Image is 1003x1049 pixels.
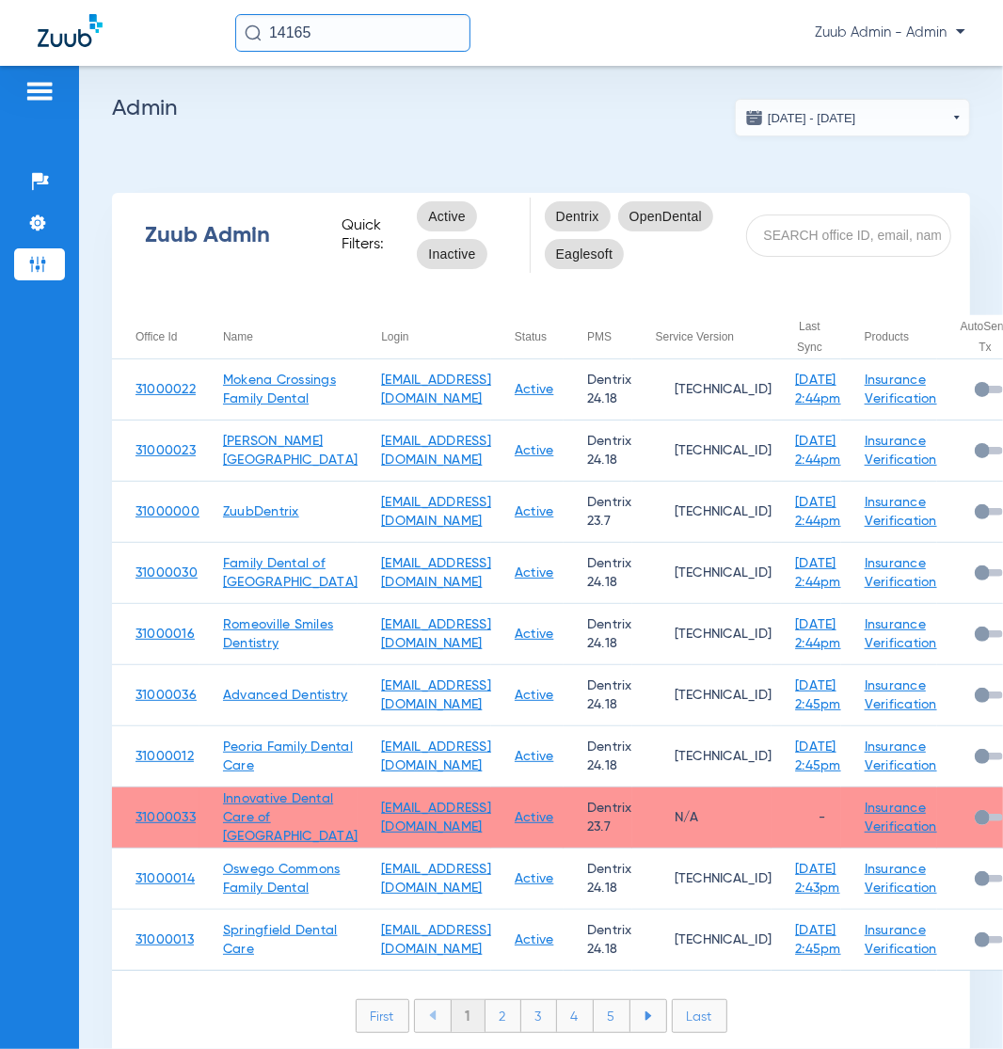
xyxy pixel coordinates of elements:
[381,557,491,589] a: [EMAIL_ADDRESS][DOMAIN_NAME]
[632,482,772,543] td: [TECHNICAL_ID]
[632,421,772,482] td: [TECHNICAL_ID]
[865,496,937,528] a: Insurance Verification
[656,326,772,347] div: Service Version
[381,496,491,528] a: [EMAIL_ADDRESS][DOMAIN_NAME]
[135,933,194,946] a: 31000013
[745,108,764,127] img: date.svg
[632,849,772,910] td: [TECHNICAL_ID]
[564,787,632,849] td: Dentrix 23.7
[795,863,840,895] a: [DATE] 2:43pm
[632,359,772,421] td: [TECHNICAL_ID]
[135,750,194,763] a: 31000012
[564,849,632,910] td: Dentrix 24.18
[135,383,196,396] a: 31000022
[135,872,195,885] a: 31000014
[223,689,348,702] a: Advanced Dentistry
[135,811,196,824] a: 31000033
[381,618,491,650] a: [EMAIL_ADDRESS][DOMAIN_NAME]
[515,811,554,824] a: Active
[381,924,491,956] a: [EMAIL_ADDRESS][DOMAIN_NAME]
[795,618,841,650] a: [DATE] 2:44pm
[865,740,937,772] a: Insurance Verification
[135,628,195,641] a: 31000016
[515,505,554,518] a: Active
[223,326,253,347] div: Name
[632,787,772,849] td: N/A
[223,792,358,843] a: Innovative Dental Care of [GEOGRAPHIC_DATA]
[629,207,702,226] span: OpenDental
[515,326,547,347] div: Status
[521,1000,557,1032] li: 3
[865,326,937,347] div: Products
[815,24,965,42] span: Zuub Admin - Admin
[381,374,491,405] a: [EMAIL_ADDRESS][DOMAIN_NAME]
[356,999,409,1033] li: First
[564,665,632,726] td: Dentrix 24.18
[223,435,358,467] a: [PERSON_NAME][GEOGRAPHIC_DATA]
[795,435,841,467] a: [DATE] 2:44pm
[632,665,772,726] td: [TECHNICAL_ID]
[381,679,491,711] a: [EMAIL_ADDRESS][DOMAIN_NAME]
[223,740,353,772] a: Peoria Family Dental Care
[632,543,772,604] td: [TECHNICAL_ID]
[135,566,198,580] a: 31000030
[235,14,470,52] input: Search for patients
[557,1000,594,1032] li: 4
[515,872,554,885] a: Active
[795,557,841,589] a: [DATE] 2:44pm
[795,811,825,824] span: -
[672,999,727,1033] li: Last
[632,726,772,787] td: [TECHNICAL_ID]
[656,326,734,347] div: Service Version
[223,374,336,405] a: Mokena Crossings Family Dental
[342,216,403,254] span: Quick Filters:
[594,1000,630,1032] li: 5
[428,207,466,226] span: Active
[556,207,599,226] span: Dentrix
[381,326,408,347] div: Login
[795,316,824,358] div: Last Sync
[135,505,199,518] a: 31000000
[135,689,197,702] a: 31000036
[746,215,951,257] input: SEARCH office ID, email, name
[515,383,554,396] a: Active
[515,566,554,580] a: Active
[795,679,841,711] a: [DATE] 2:45pm
[865,679,937,711] a: Insurance Verification
[38,14,103,47] img: Zuub Logo
[564,359,632,421] td: Dentrix 24.18
[865,435,937,467] a: Insurance Verification
[795,924,841,956] a: [DATE] 2:45pm
[245,24,262,41] img: Search Icon
[632,910,772,971] td: [TECHNICAL_ID]
[515,628,554,641] a: Active
[865,374,937,405] a: Insurance Verification
[381,326,491,347] div: Login
[135,326,199,347] div: Office Id
[112,99,970,118] h2: Admin
[865,557,937,589] a: Insurance Verification
[135,444,196,457] a: 31000023
[223,924,338,956] a: Springfield Dental Care
[587,326,632,347] div: PMS
[645,1011,652,1021] img: arrow-right-blue.svg
[865,802,937,834] a: Insurance Verification
[417,198,515,273] mat-chip-listbox: status-filters
[515,326,564,347] div: Status
[515,750,554,763] a: Active
[223,326,358,347] div: Name
[24,80,55,103] img: hamburger-icon
[451,1000,486,1032] li: 1
[795,316,841,358] div: Last Sync
[795,496,841,528] a: [DATE] 2:44pm
[381,435,491,467] a: [EMAIL_ADDRESS][DOMAIN_NAME]
[564,604,632,665] td: Dentrix 24.18
[865,863,937,895] a: Insurance Verification
[564,543,632,604] td: Dentrix 24.18
[223,505,299,518] a: ZuubDentrix
[545,198,727,273] mat-chip-listbox: pms-filters
[795,374,841,405] a: [DATE] 2:44pm
[515,933,554,946] a: Active
[564,421,632,482] td: Dentrix 24.18
[145,226,309,245] div: Zuub Admin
